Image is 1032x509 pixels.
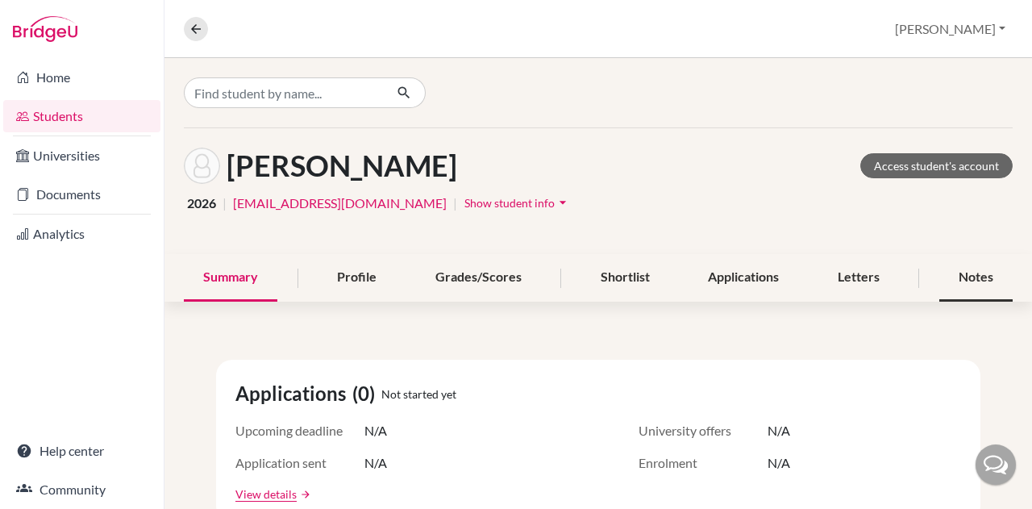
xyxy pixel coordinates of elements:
span: Upcoming deadline [235,421,364,440]
div: Shortlist [581,254,669,302]
img: Maja Menyhárt's avatar [184,148,220,184]
button: [PERSON_NAME] [888,14,1013,44]
span: (0) [352,379,381,408]
img: Bridge-U [13,16,77,42]
div: Notes [939,254,1013,302]
div: Profile [318,254,396,302]
span: N/A [364,453,387,473]
input: Find student by name... [184,77,384,108]
span: N/A [364,421,387,440]
a: Universities [3,140,160,172]
h1: [PERSON_NAME] [227,148,457,183]
a: View details [235,486,297,503]
div: Letters [818,254,899,302]
span: Application sent [235,453,364,473]
span: N/A [768,453,790,473]
span: | [453,194,457,213]
div: Applications [689,254,798,302]
a: Community [3,474,160,506]
div: Grades/Scores [416,254,541,302]
a: Access student's account [860,153,1013,178]
span: Not started yet [381,386,456,403]
div: Summary [184,254,277,302]
button: Show student infoarrow_drop_down [464,190,572,215]
a: Students [3,100,160,132]
span: University offers [639,421,768,440]
span: | [223,194,227,213]
a: [EMAIL_ADDRESS][DOMAIN_NAME] [233,194,447,213]
span: 2026 [187,194,216,213]
a: Help center [3,435,160,467]
a: arrow_forward [297,489,311,500]
a: Documents [3,178,160,211]
a: Home [3,61,160,94]
span: N/A [768,421,790,440]
a: Analytics [3,218,160,250]
span: Show student info [464,196,555,210]
span: Súgó [35,11,72,26]
i: arrow_drop_down [555,194,571,211]
span: Enrolment [639,453,768,473]
span: Applications [235,379,352,408]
